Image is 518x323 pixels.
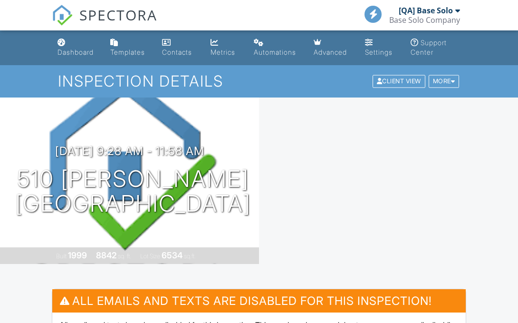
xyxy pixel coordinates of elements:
[399,6,453,15] div: [QA] Base Solo
[96,250,116,260] div: 8842
[207,34,242,61] a: Metrics
[58,73,460,89] h1: Inspection Details
[106,34,151,61] a: Templates
[372,77,428,84] a: Client View
[110,48,145,56] div: Templates
[52,289,466,313] h3: All emails and texts are disabled for this inspection!
[211,48,235,56] div: Metrics
[250,34,302,61] a: Automations (Basic)
[79,5,157,25] span: SPECTORA
[162,48,192,56] div: Contacts
[389,15,460,25] div: Base Solo Company
[56,253,67,260] span: Built
[411,39,447,56] div: Support Center
[361,34,399,61] a: Settings
[407,34,464,61] a: Support Center
[52,13,157,33] a: SPECTORA
[15,166,251,217] h1: 510 [PERSON_NAME] [GEOGRAPHIC_DATA]
[314,48,347,56] div: Advanced
[373,75,425,88] div: Client View
[52,5,73,26] img: The Best Home Inspection Software - Spectora
[162,250,182,260] div: 6534
[55,145,204,157] h3: [DATE] 9:28 am - 11:58 am
[68,250,87,260] div: 1999
[54,34,99,61] a: Dashboard
[118,253,131,260] span: sq. ft.
[310,34,354,61] a: Advanced
[58,48,94,56] div: Dashboard
[254,48,296,56] div: Automations
[158,34,199,61] a: Contacts
[429,75,460,88] div: More
[365,48,393,56] div: Settings
[184,253,196,260] span: sq.ft.
[140,253,160,260] span: Lot Size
